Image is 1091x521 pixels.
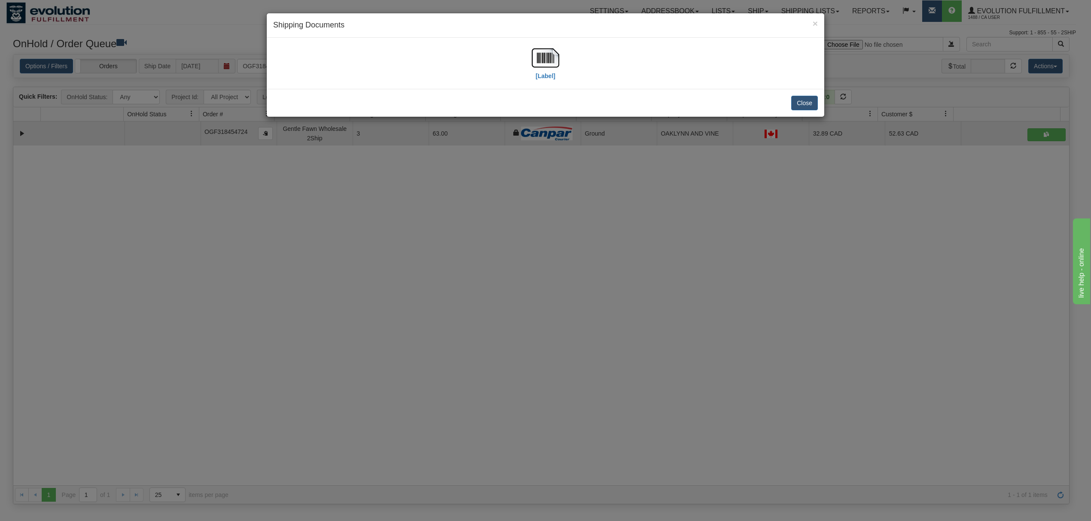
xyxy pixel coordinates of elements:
span: × [813,18,818,28]
button: Close [791,96,818,110]
h4: Shipping Documents [273,20,818,31]
a: [Label] [532,54,559,79]
img: barcode.jpg [532,44,559,72]
iframe: chat widget [1071,217,1090,304]
div: live help - online [6,5,79,15]
button: Close [813,19,818,28]
label: [Label] [536,72,555,80]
